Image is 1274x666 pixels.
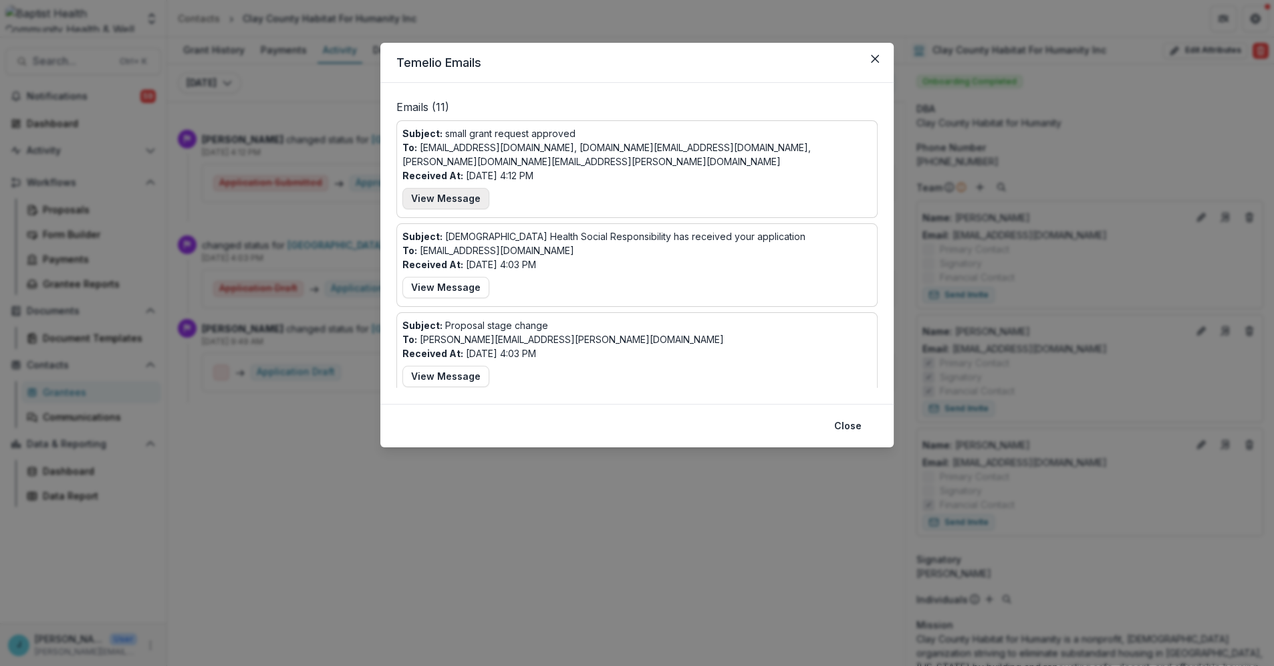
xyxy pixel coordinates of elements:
[864,48,886,70] button: Close
[402,188,489,209] button: View Message
[402,170,463,181] b: Received At:
[402,126,576,140] p: small grant request approved
[402,169,533,183] p: [DATE] 4:12 PM
[380,43,894,83] header: Temelio Emails
[402,259,463,270] b: Received At:
[402,128,442,139] b: Subject:
[402,346,536,360] p: [DATE] 4:03 PM
[402,257,536,271] p: [DATE] 4:03 PM
[402,140,872,169] p: [EMAIL_ADDRESS][DOMAIN_NAME], [DOMAIN_NAME][EMAIL_ADDRESS][DOMAIN_NAME], [PERSON_NAME][DOMAIN_NAM...
[402,348,463,359] b: Received At:
[402,142,417,153] b: To:
[402,320,442,331] b: Subject:
[402,229,805,243] p: [DEMOGRAPHIC_DATA] Health Social Responsibility has received your application
[396,99,878,120] p: Emails ( 11 )
[402,366,489,387] button: View Message
[402,277,489,298] button: View Message
[826,415,870,437] button: Close
[402,332,724,346] p: [PERSON_NAME][EMAIL_ADDRESS][PERSON_NAME][DOMAIN_NAME]
[402,231,442,242] b: Subject:
[402,243,574,257] p: [EMAIL_ADDRESS][DOMAIN_NAME]
[402,245,417,256] b: To:
[402,334,417,345] b: To:
[402,318,548,332] p: Proposal stage change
